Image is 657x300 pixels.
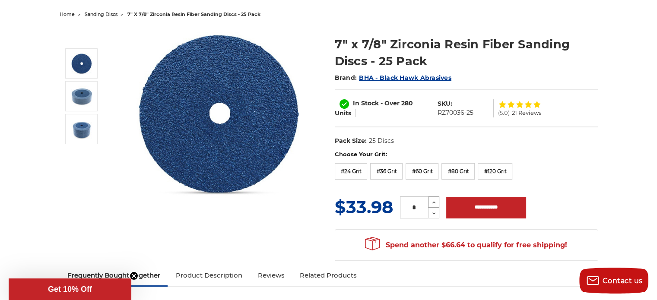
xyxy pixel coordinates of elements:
[512,110,541,116] span: 21 Reviews
[133,27,306,200] img: 7 inch zirconia resin fiber disc
[401,99,413,107] span: 280
[335,136,367,145] dt: Pack Size:
[71,118,92,140] img: 7" x 7/8" Zirconia Resin Fiber Sanding Discs - 25 Pack
[359,74,451,82] a: BHA - Black Hawk Abrasives
[335,109,351,117] span: Units
[292,266,365,285] a: Related Products
[438,108,473,117] dd: RZ70036-25
[579,268,648,294] button: Contact us
[438,99,452,108] dt: SKU:
[368,136,394,145] dd: 25 Discs
[603,277,643,285] span: Contact us
[498,110,510,116] span: (5.0)
[48,285,92,294] span: Get 10% Off
[71,85,92,107] img: 7" x 7/8" Zirconia Resin Fiber Sanding Discs - 25 Pack
[60,11,75,17] a: home
[9,278,131,300] div: Get 10% OffClose teaser
[381,99,400,107] span: - Over
[365,241,567,249] span: Spend another $66.64 to qualify for free shipping!
[71,53,92,74] img: 7 inch zirconia resin fiber disc
[250,266,292,285] a: Reviews
[335,150,598,159] label: Choose Your Grit:
[85,11,117,17] a: sanding discs
[60,266,168,285] a: Frequently Bought Together
[335,36,598,69] h1: 7" x 7/8" Zirconia Resin Fiber Sanding Discs - 25 Pack
[127,11,260,17] span: 7" x 7/8" zirconia resin fiber sanding discs - 25 pack
[353,99,379,107] span: In Stock
[335,196,393,218] span: $33.98
[168,266,250,285] a: Product Description
[335,74,357,82] span: Brand:
[130,272,138,280] button: Close teaser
